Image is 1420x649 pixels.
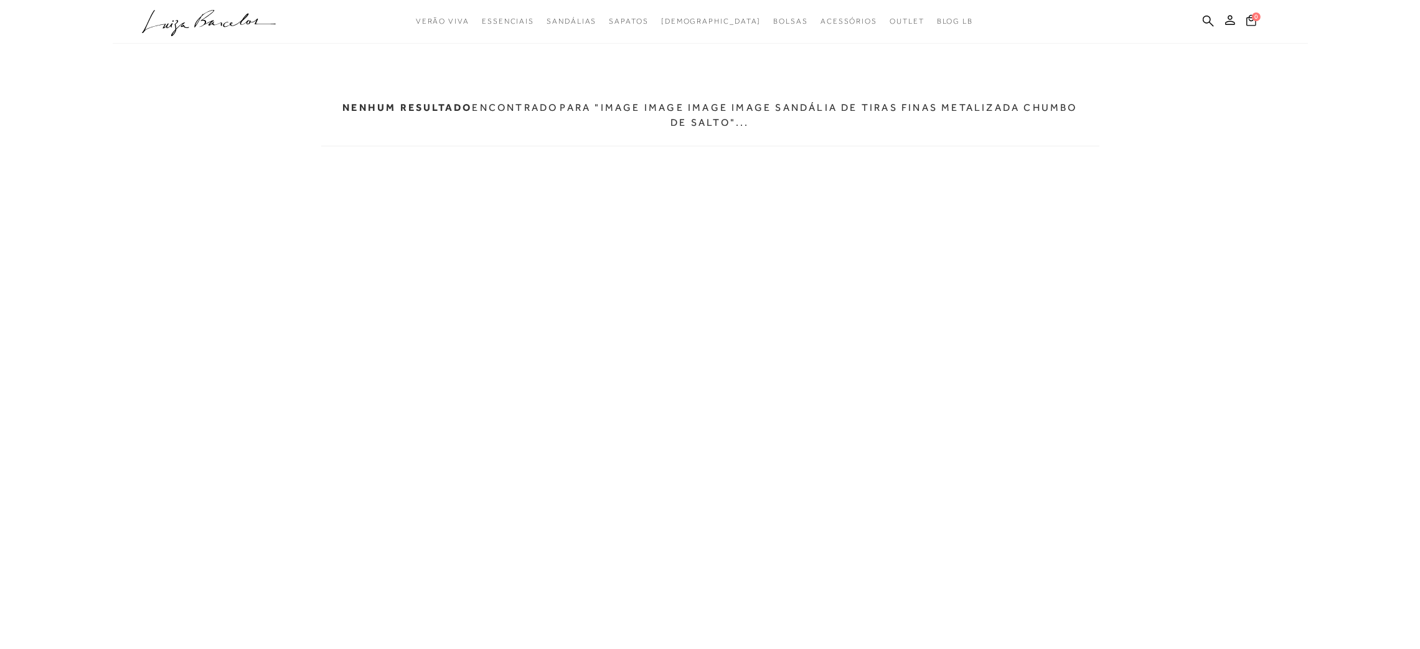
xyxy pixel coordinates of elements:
[661,17,761,26] span: [DEMOGRAPHIC_DATA]
[937,17,973,26] span: BLOG LB
[661,10,761,33] a: noSubCategoriesText
[560,102,1078,128] p: para "image image image image SANDÁLIA DE TIRAS FINAS METALIZADA CHUMBO DE SALTO"...
[820,17,877,26] span: Acessórios
[773,10,808,33] a: categoryNavScreenReaderText
[416,10,469,33] a: categoryNavScreenReaderText
[547,17,596,26] span: Sandálias
[890,10,924,33] a: categoryNavScreenReaderText
[342,102,558,113] p: encontrado
[1243,14,1260,31] button: 0
[937,10,973,33] a: BLOG LB
[342,102,472,113] b: Nenhum resultado
[547,10,596,33] a: categoryNavScreenReaderText
[609,17,648,26] span: Sapatos
[416,17,469,26] span: Verão Viva
[609,10,648,33] a: categoryNavScreenReaderText
[773,17,808,26] span: Bolsas
[890,17,924,26] span: Outlet
[482,17,534,26] span: Essenciais
[820,10,877,33] a: categoryNavScreenReaderText
[482,10,534,33] a: categoryNavScreenReaderText
[1252,12,1261,21] span: 0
